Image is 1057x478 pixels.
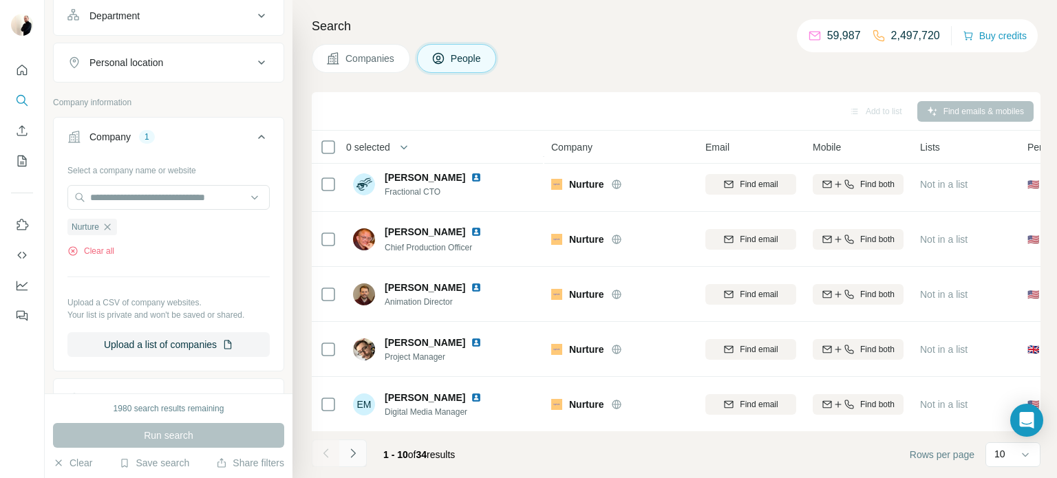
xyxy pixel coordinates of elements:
[54,382,284,415] button: Industry
[860,398,895,411] span: Find both
[551,399,562,410] img: Logo of Nurture
[11,58,33,83] button: Quick start
[910,448,974,461] span: Rows per page
[67,296,270,309] p: Upload a CSV of company websites.
[813,140,841,154] span: Mobile
[471,282,482,293] img: LinkedIn logo
[383,449,408,460] span: 1 - 10
[705,174,796,195] button: Find email
[740,233,778,246] span: Find email
[569,232,604,246] span: Nurture
[569,177,604,191] span: Nurture
[53,96,284,109] p: Company information
[705,284,796,305] button: Find email
[740,178,778,191] span: Find email
[860,288,895,301] span: Find both
[705,339,796,360] button: Find email
[408,449,416,460] span: of
[471,392,482,403] img: LinkedIn logo
[1027,287,1039,301] span: 🇺🇸
[139,131,155,143] div: 1
[89,391,124,405] div: Industry
[1027,398,1039,411] span: 🇺🇸
[963,26,1027,45] button: Buy credits
[827,28,861,44] p: 59,987
[67,245,114,257] button: Clear all
[54,120,284,159] button: Company1
[72,221,99,233] span: Nurture
[11,118,33,143] button: Enrich CSV
[920,140,940,154] span: Lists
[345,52,396,65] span: Companies
[54,46,284,79] button: Personal location
[216,456,284,470] button: Share filters
[339,439,367,467] button: Navigate to next page
[11,243,33,268] button: Use Surfe API
[11,14,33,36] img: Avatar
[385,296,498,308] span: Animation Director
[385,391,465,404] span: [PERSON_NAME]
[740,398,778,411] span: Find email
[813,394,904,415] button: Find both
[353,338,375,360] img: Avatar
[67,309,270,321] p: Your list is private and won't be saved or shared.
[385,171,465,184] span: [PERSON_NAME]
[385,336,465,349] span: [PERSON_NAME]
[385,243,472,252] span: Chief Production Officer
[705,394,796,415] button: Find email
[705,140,729,154] span: Email
[471,226,482,237] img: LinkedIn logo
[353,283,375,305] img: Avatar
[53,456,92,470] button: Clear
[1027,343,1039,356] span: 🇬🇧
[705,229,796,250] button: Find email
[11,213,33,237] button: Use Surfe on LinkedIn
[346,140,390,154] span: 0 selected
[89,9,140,23] div: Department
[11,303,33,328] button: Feedback
[551,140,592,154] span: Company
[353,228,375,250] img: Avatar
[11,149,33,173] button: My lists
[569,287,604,301] span: Nurture
[920,179,968,190] span: Not in a list
[119,456,189,470] button: Save search
[312,17,1040,36] h4: Search
[920,399,968,410] span: Not in a list
[813,174,904,195] button: Find both
[67,332,270,357] button: Upload a list of companies
[385,186,498,198] span: Fractional CTO
[385,225,465,239] span: [PERSON_NAME]
[385,406,498,418] span: Digital Media Manager
[860,343,895,356] span: Find both
[569,398,604,411] span: Nurture
[740,288,778,301] span: Find email
[813,284,904,305] button: Find both
[740,343,778,356] span: Find email
[813,229,904,250] button: Find both
[1010,404,1043,437] div: Open Intercom Messenger
[551,234,562,245] img: Logo of Nurture
[353,393,375,415] div: EM
[1027,177,1039,191] span: 🇺🇸
[920,234,968,245] span: Not in a list
[1027,232,1039,246] span: 🇺🇸
[891,28,940,44] p: 2,497,720
[860,178,895,191] span: Find both
[471,172,482,183] img: LinkedIn logo
[383,449,455,460] span: results
[994,447,1005,461] p: 10
[920,344,968,355] span: Not in a list
[569,343,604,356] span: Nurture
[451,52,482,65] span: People
[353,173,375,195] img: Avatar
[67,159,270,177] div: Select a company name or website
[89,56,163,69] div: Personal location
[551,289,562,300] img: Logo of Nurture
[471,337,482,348] img: LinkedIn logo
[114,402,224,415] div: 1980 search results remaining
[551,344,562,355] img: Logo of Nurture
[89,130,131,144] div: Company
[11,273,33,298] button: Dashboard
[551,179,562,190] img: Logo of Nurture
